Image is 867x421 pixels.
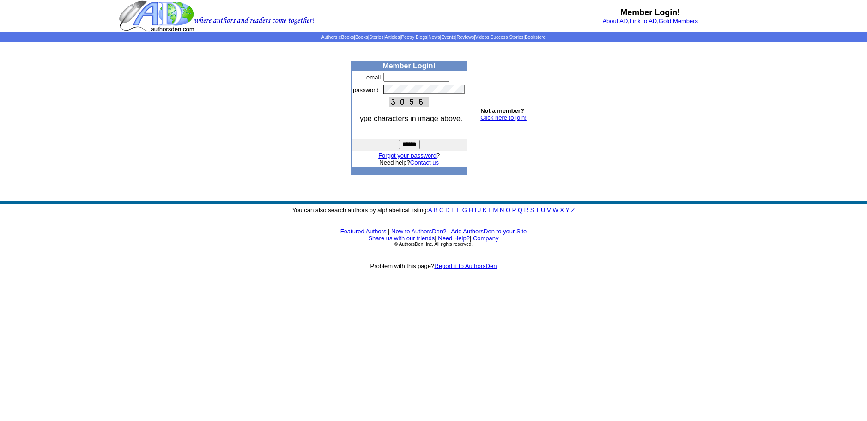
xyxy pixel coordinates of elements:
[292,207,575,214] font: You can also search authors by alphabetical listing:
[518,207,522,214] a: Q
[500,207,504,214] a: N
[547,207,551,214] a: V
[389,97,429,107] img: This Is CAPTCHA Image
[416,35,427,40] a: Blogs
[620,8,680,17] b: Member Login!
[382,62,436,70] b: Member Login!
[321,35,337,40] a: Authors
[536,207,540,214] a: T
[659,18,698,24] a: Gold Members
[378,152,440,159] font: ?
[451,207,455,214] a: E
[478,207,481,214] a: J
[441,35,455,40] a: Events
[475,35,489,40] a: Videos
[445,207,449,214] a: D
[483,207,487,214] a: K
[480,107,524,114] b: Not a member?
[379,159,439,166] font: Need help?
[541,207,545,214] a: U
[470,235,499,242] font: |
[469,207,473,214] a: H
[530,207,534,214] a: S
[475,207,477,214] a: I
[339,35,354,40] a: eBooks
[394,242,473,247] font: © AuthorsDen, Inc. All rights reserved.
[525,35,546,40] a: Bookstore
[560,207,564,214] a: X
[488,207,491,214] a: L
[353,86,379,93] font: password
[410,159,439,166] a: Contact us
[439,207,443,214] a: C
[434,207,438,214] a: B
[385,35,400,40] a: Articles
[457,207,461,214] a: F
[456,35,474,40] a: Reviews
[602,18,698,24] font: , ,
[370,262,497,269] font: Problem with this page?
[462,207,467,214] a: G
[434,262,497,269] a: Report it to AuthorsDen
[571,207,575,214] a: Z
[438,235,470,242] a: Need Help?
[491,35,524,40] a: Success Stories
[524,207,528,214] a: R
[630,18,657,24] a: Link to AD
[366,74,381,81] font: email
[356,115,462,122] font: Type characters in image above.
[493,207,498,214] a: M
[401,35,414,40] a: Poetry
[506,207,510,214] a: O
[355,35,368,40] a: Books
[340,228,387,235] a: Featured Authors
[565,207,569,214] a: Y
[552,207,558,214] a: W
[448,228,449,235] font: |
[378,152,437,159] a: Forgot your password
[480,114,527,121] a: Click here to join!
[428,207,432,214] a: A
[388,228,389,235] font: |
[602,18,628,24] a: About AD
[369,35,383,40] a: Stories
[429,35,440,40] a: News
[368,235,435,242] a: Share us with our friends
[435,235,436,242] font: |
[321,35,546,40] span: | | | | | | | | | | | |
[473,235,499,242] a: Company
[391,228,446,235] a: New to AuthorsDen?
[451,228,527,235] a: Add AuthorsDen to your Site
[512,207,516,214] a: P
